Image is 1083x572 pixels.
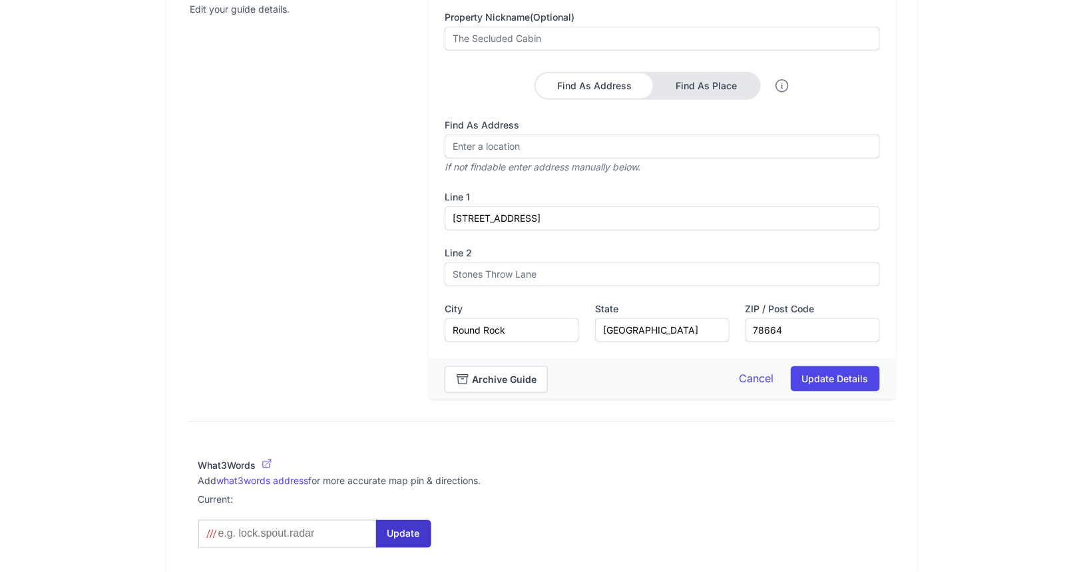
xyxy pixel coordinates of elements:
[198,459,885,472] legend: What3Words
[740,372,774,385] a: Cancel
[746,318,880,342] input: 94199
[445,246,879,260] label: Line 2
[445,135,879,158] input: Enter a location
[791,366,880,392] button: Update Details
[536,73,653,99] button: Find As Address
[445,366,548,393] a: Archive Guide
[376,520,431,548] button: Update
[654,73,759,99] button: Find As Place
[445,27,879,51] input: The Secluded Cabin
[595,302,730,316] label: State
[595,318,730,342] input: California
[445,262,879,286] input: Stones Throw Lane
[445,119,879,132] label: Find As Address
[198,475,885,488] p: Add for more accurate map pin & directions.
[445,206,879,230] input: Mountain River Retreat
[445,190,879,204] label: Line 1
[445,318,579,342] input: San Francisco
[746,302,880,316] label: ZIP / Post code
[445,11,879,24] label: Property Nickname(optional)
[472,366,537,393] span: Archive Guide
[190,3,411,16] p: Edit your guide details.
[217,475,309,487] a: what3words address
[445,153,640,172] i: If not findable enter address manually below.
[198,493,234,507] p: Current:
[445,302,579,316] label: City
